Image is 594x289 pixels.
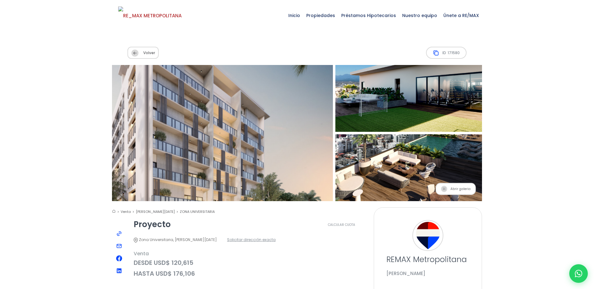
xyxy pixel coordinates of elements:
[338,6,399,25] span: Préstamos Hipotecarios
[440,6,482,25] span: Únete a RE/MAX
[134,220,171,228] h1: Proyecto
[134,259,364,267] span: DESDE USD$ 120,615
[441,186,447,192] img: Abrir galeria
[285,6,303,25] span: Inicio
[116,255,122,261] img: Compartir en Facebook
[116,243,122,249] img: Compartir por correo
[328,62,489,136] img: Proyecto en Zona Universitaria
[319,220,364,230] a: Calcular Cuota
[399,6,440,25] span: Nuestro equipo
[117,268,122,273] img: Compartir en Linkedin
[448,49,460,57] span: 171580
[116,231,122,237] img: Copiar Enlace
[436,183,476,195] span: Abrir galeria
[127,47,159,59] span: Volver
[303,6,338,25] span: Propiedades
[134,250,364,257] span: Venta
[131,50,139,57] img: Volver
[426,47,467,59] span: ID
[134,238,138,242] img: Icono de dirección
[101,58,344,208] img: Proyecto en Zona Universitaria
[386,254,469,265] h3: REMAX Metropolitana
[180,209,215,214] a: ZONA UNIVERSITARIA
[121,209,134,214] a: Venta
[112,209,116,213] img: Inicio
[134,236,217,244] span: Zona Universitaria, [PERSON_NAME][DATE]
[114,229,124,238] span: Copiar enlace
[412,220,443,251] div: REMAX Metropolitana
[134,270,364,278] span: HASTA USD$ 176,106
[433,50,439,56] img: Copy Icon
[328,131,489,205] img: Proyecto en Zona Universitaria
[386,270,425,277] span: [PERSON_NAME]
[227,236,276,244] span: Solicitar dirección exacta
[136,209,178,214] a: [PERSON_NAME][DATE]
[118,6,182,25] img: RE_MAX METROPOLITANA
